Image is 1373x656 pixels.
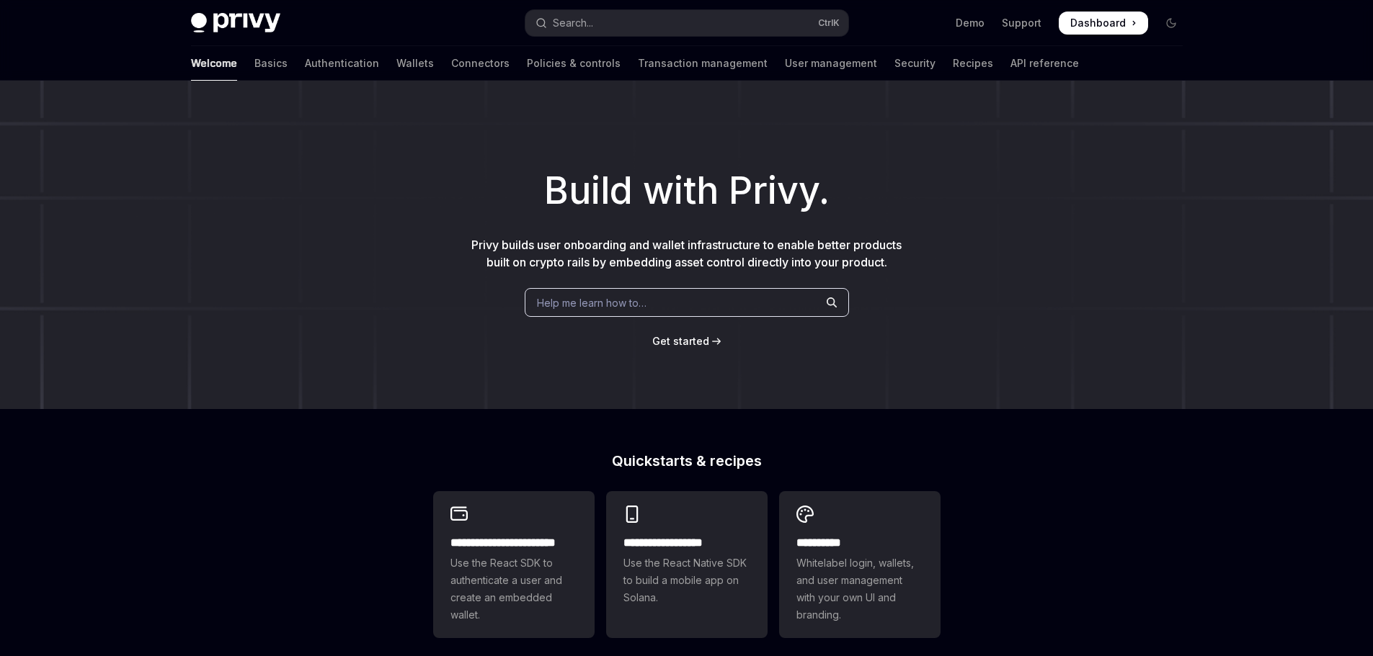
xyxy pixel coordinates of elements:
[396,46,434,81] a: Wallets
[1010,46,1079,81] a: API reference
[652,335,709,347] span: Get started
[450,554,577,624] span: Use the React SDK to authenticate a user and create an embedded wallet.
[818,17,840,29] span: Ctrl K
[1002,16,1041,30] a: Support
[652,334,709,349] a: Get started
[1070,16,1126,30] span: Dashboard
[606,491,768,638] a: **** **** **** ***Use the React Native SDK to build a mobile app on Solana.
[553,14,593,32] div: Search...
[638,46,768,81] a: Transaction management
[796,554,923,624] span: Whitelabel login, wallets, and user management with your own UI and branding.
[1160,12,1183,35] button: Toggle dark mode
[254,46,288,81] a: Basics
[537,295,646,310] span: Help me learn how to…
[785,46,877,81] a: User management
[471,238,902,269] span: Privy builds user onboarding and wallet infrastructure to enable better products built on crypto ...
[525,10,848,36] button: Open search
[953,46,993,81] a: Recipes
[305,46,379,81] a: Authentication
[433,454,941,468] h2: Quickstarts & recipes
[191,46,237,81] a: Welcome
[779,491,941,638] a: **** *****Whitelabel login, wallets, and user management with your own UI and branding.
[956,16,985,30] a: Demo
[451,46,510,81] a: Connectors
[1059,12,1148,35] a: Dashboard
[894,46,936,81] a: Security
[623,554,750,606] span: Use the React Native SDK to build a mobile app on Solana.
[191,13,280,33] img: dark logo
[527,46,621,81] a: Policies & controls
[23,163,1350,219] h1: Build with Privy.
